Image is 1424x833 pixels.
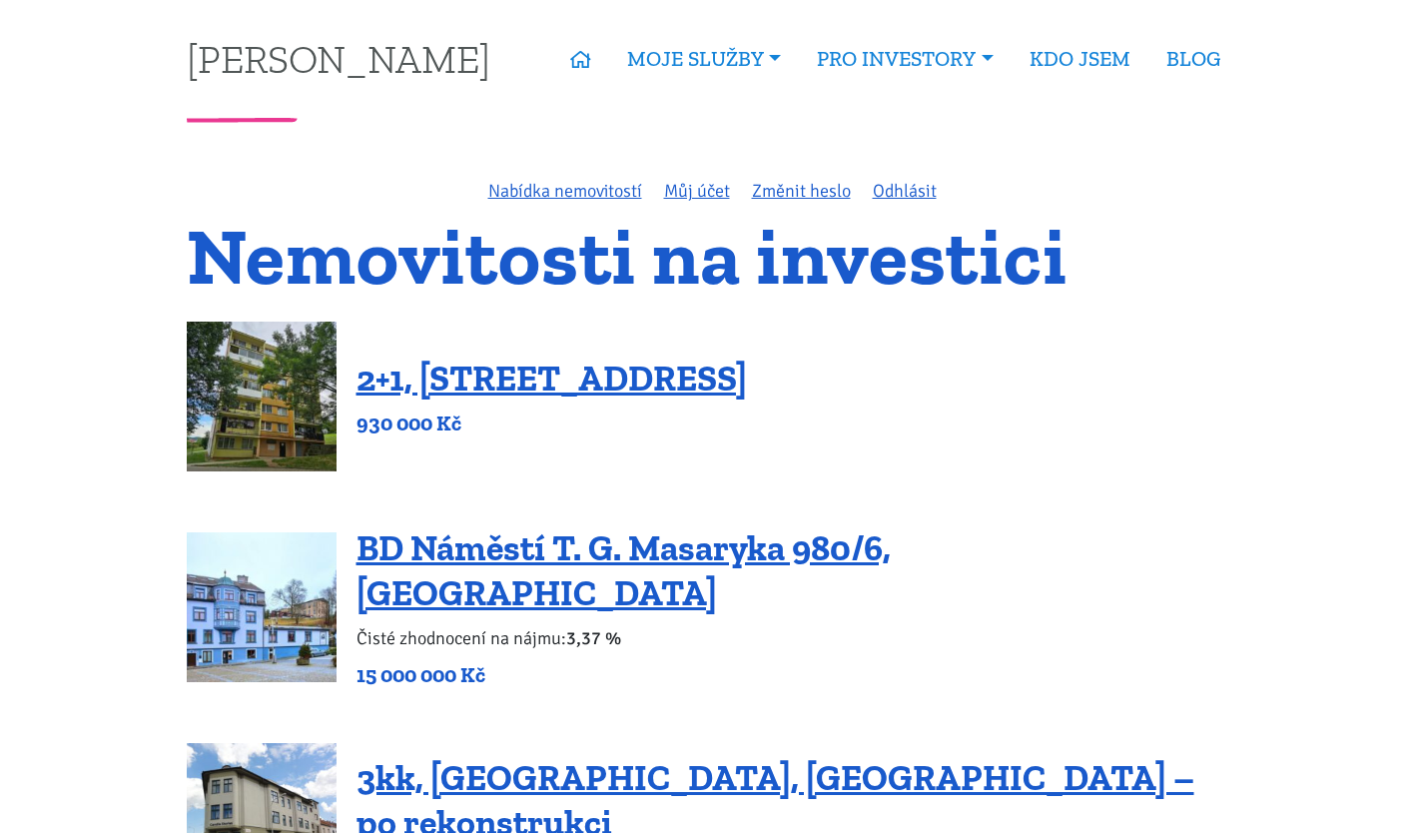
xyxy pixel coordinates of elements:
a: Odhlásit [873,180,937,202]
a: Můj účet [664,180,730,202]
a: KDO JSEM [1012,36,1148,82]
b: 3,37 % [566,627,621,649]
a: PRO INVESTORY [799,36,1011,82]
a: Změnit heslo [752,180,851,202]
a: [PERSON_NAME] [187,39,490,78]
a: BD Náměstí T. G. Masaryka 980/6, [GEOGRAPHIC_DATA] [356,526,891,614]
a: BLOG [1148,36,1238,82]
h1: Nemovitosti na investici [187,223,1238,290]
a: Nabídka nemovitostí [488,180,642,202]
p: 15 000 000 Kč [356,661,1238,689]
p: 930 000 Kč [356,410,747,437]
a: 2+1, [STREET_ADDRESS] [356,357,747,400]
p: Čisté zhodnocení na nájmu: [356,624,1238,652]
a: MOJE SLUŽBY [609,36,799,82]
